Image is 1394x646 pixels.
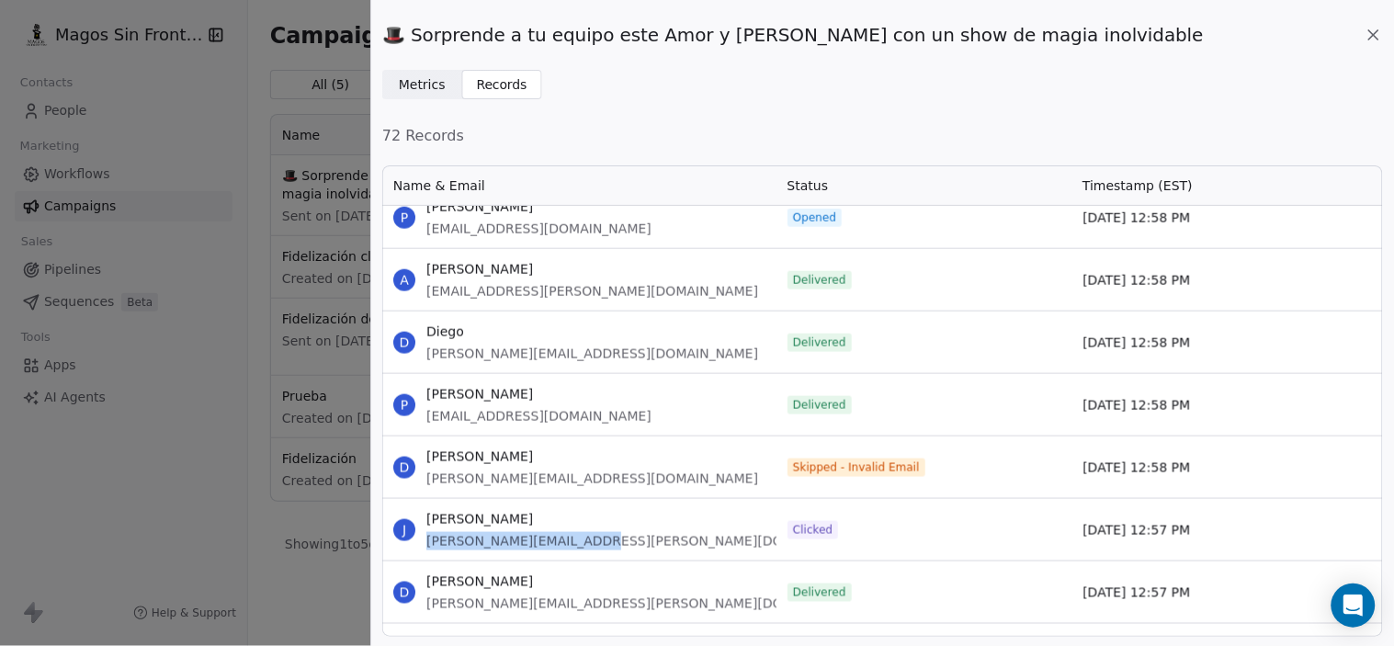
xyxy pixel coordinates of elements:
[399,75,446,95] span: Metrics
[426,470,758,488] span: [PERSON_NAME][EMAIL_ADDRESS][DOMAIN_NAME]
[382,125,1383,147] span: 72 Records
[793,398,846,413] span: Delivered
[426,385,652,403] span: [PERSON_NAME]
[793,585,846,600] span: Delivered
[1082,209,1190,227] span: [DATE] 12:58 PM
[382,206,1383,639] div: grid
[393,269,415,291] span: A
[393,207,415,229] span: P
[426,198,652,216] span: [PERSON_NAME]
[793,335,846,350] span: Delivered
[1082,521,1190,539] span: [DATE] 12:57 PM
[393,394,415,416] span: P
[1332,584,1376,628] div: Open Intercom Messenger
[426,323,758,341] span: Diego
[793,210,836,225] span: Opened
[793,460,920,475] span: Skipped - Invalid Email
[393,176,485,195] span: Name & Email
[426,448,758,466] span: [PERSON_NAME]
[426,595,865,613] span: [PERSON_NAME][EMAIL_ADDRESS][PERSON_NAME][DOMAIN_NAME]
[1082,396,1190,414] span: [DATE] 12:58 PM
[1082,176,1193,195] span: Timestamp (EST)
[1082,271,1190,289] span: [DATE] 12:58 PM
[1082,334,1190,352] span: [DATE] 12:58 PM
[426,282,758,300] span: [EMAIL_ADDRESS][PERSON_NAME][DOMAIN_NAME]
[426,220,652,238] span: [EMAIL_ADDRESS][DOMAIN_NAME]
[426,572,865,591] span: [PERSON_NAME]
[793,523,833,538] span: Clicked
[788,176,829,195] span: Status
[793,273,846,288] span: Delivered
[393,519,415,541] span: J
[426,345,758,363] span: [PERSON_NAME][EMAIL_ADDRESS][DOMAIN_NAME]
[382,22,1204,48] span: 🎩 Sorprende a tu equipo este Amor y [PERSON_NAME] con un show de magia inolvidable
[393,332,415,354] span: D
[426,532,865,550] span: [PERSON_NAME][EMAIL_ADDRESS][PERSON_NAME][DOMAIN_NAME]
[1082,584,1190,602] span: [DATE] 12:57 PM
[426,407,652,425] span: [EMAIL_ADDRESS][DOMAIN_NAME]
[1082,459,1190,477] span: [DATE] 12:58 PM
[426,510,865,528] span: [PERSON_NAME]
[426,260,758,278] span: [PERSON_NAME]
[393,457,415,479] span: D
[393,582,415,604] span: D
